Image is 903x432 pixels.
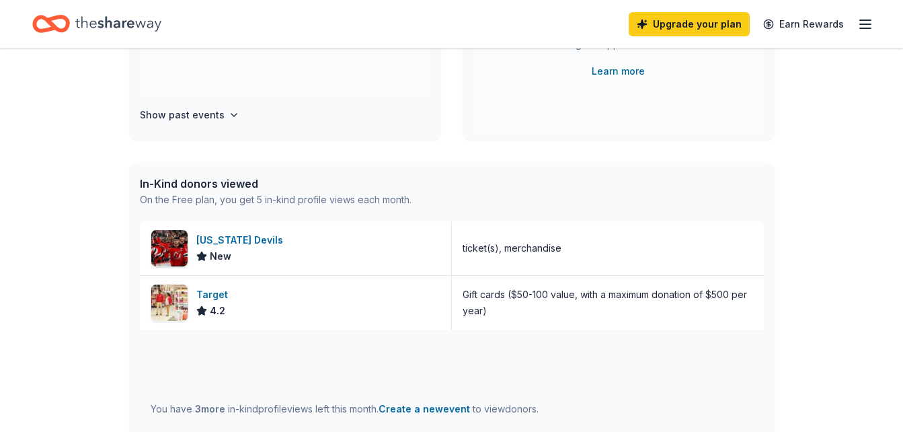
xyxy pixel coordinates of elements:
[151,230,188,266] img: Image for New Jersey Devils
[755,12,852,36] a: Earn Rewards
[196,232,288,248] div: [US_STATE] Devils
[140,192,411,208] div: On the Free plan, you get 5 in-kind profile views each month.
[592,63,645,79] a: Learn more
[379,401,470,417] button: Create a newevent
[151,285,188,321] img: Image for Target
[196,287,233,303] div: Target
[140,107,239,123] button: Show past events
[210,303,225,319] span: 4.2
[463,287,753,319] div: Gift cards ($50-100 value, with a maximum donation of $500 per year)
[151,401,539,417] div: You have in-kind profile views left this month.
[379,403,539,415] span: to view donors .
[32,8,161,40] a: Home
[140,176,411,192] div: In-Kind donors viewed
[210,248,231,264] span: New
[195,403,225,415] span: 3 more
[463,240,561,256] div: ticket(s), merchandise
[140,107,225,123] h4: Show past events
[629,12,750,36] a: Upgrade your plan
